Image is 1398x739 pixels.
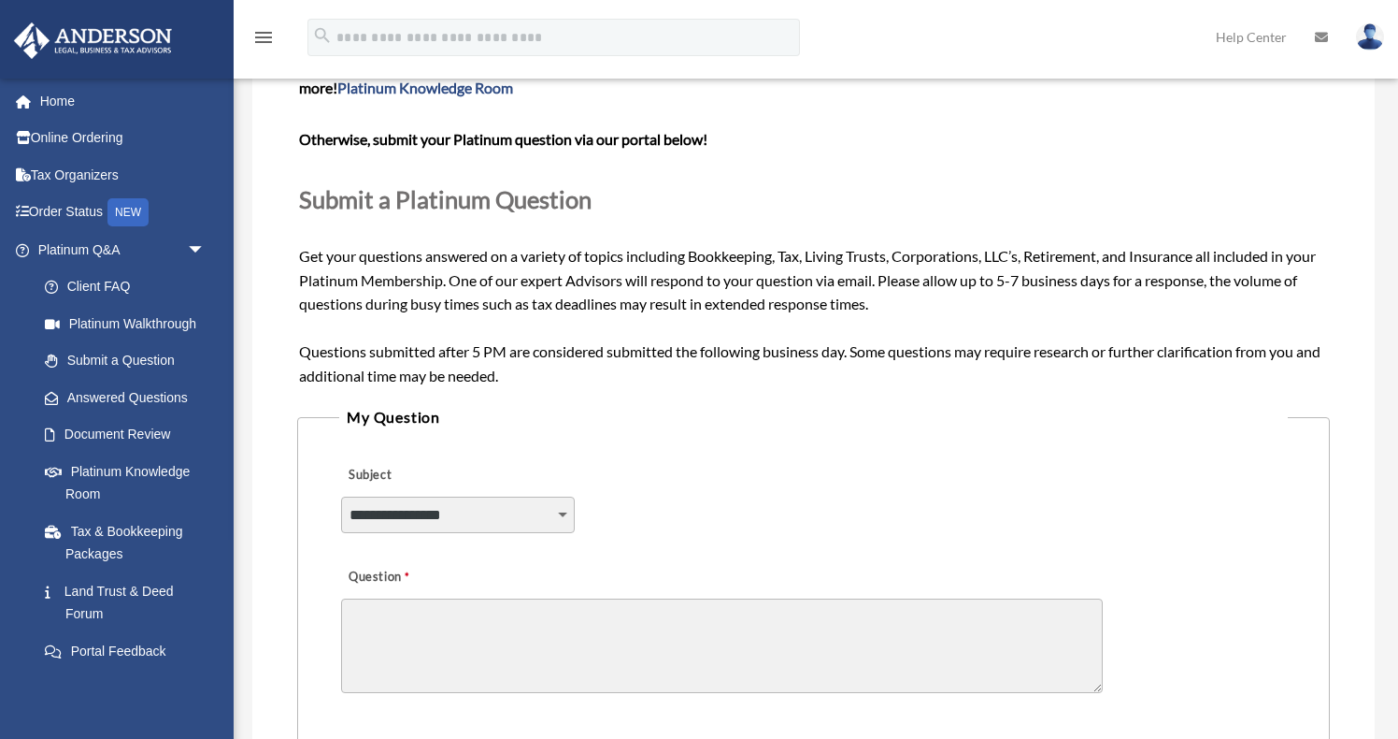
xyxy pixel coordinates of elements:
[26,453,234,513] a: Platinum Knowledge Room
[13,120,234,157] a: Online Ordering
[341,462,519,488] label: Subject
[312,25,333,46] i: search
[187,670,224,708] span: arrow_drop_down
[8,22,178,59] img: Anderson Advisors Platinum Portal
[299,54,1255,96] span: Chat with attorneys and tax advisors about your professional questions in regard to tax, law, ass...
[252,33,275,49] a: menu
[339,404,1288,430] legend: My Question
[299,54,1328,384] span: Get your questions answered on a variety of topics including Bookkeeping, Tax, Living Trusts, Cor...
[26,379,234,416] a: Answered Questions
[13,156,234,194] a: Tax Organizers
[26,305,234,342] a: Platinum Walkthrough
[26,342,224,380] a: Submit a Question
[1356,23,1384,51] img: User Pic
[26,513,234,572] a: Tax & Bookkeeping Packages
[252,26,275,49] i: menu
[26,416,234,454] a: Document Review
[13,670,234,707] a: Digital Productsarrow_drop_down
[187,231,224,269] span: arrow_drop_down
[299,185,592,213] span: Submit a Platinum Question
[107,198,149,226] div: NEW
[26,268,234,306] a: Client FAQ
[13,194,234,232] a: Order StatusNEW
[341,564,486,590] label: Question
[299,130,707,148] b: Otherwise, submit your Platinum question via our portal below!
[26,632,234,670] a: Portal Feedback
[13,231,234,268] a: Platinum Q&Aarrow_drop_down
[337,79,513,96] a: Platinum Knowledge Room
[26,572,234,632] a: Land Trust & Deed Forum
[13,82,234,120] a: Home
